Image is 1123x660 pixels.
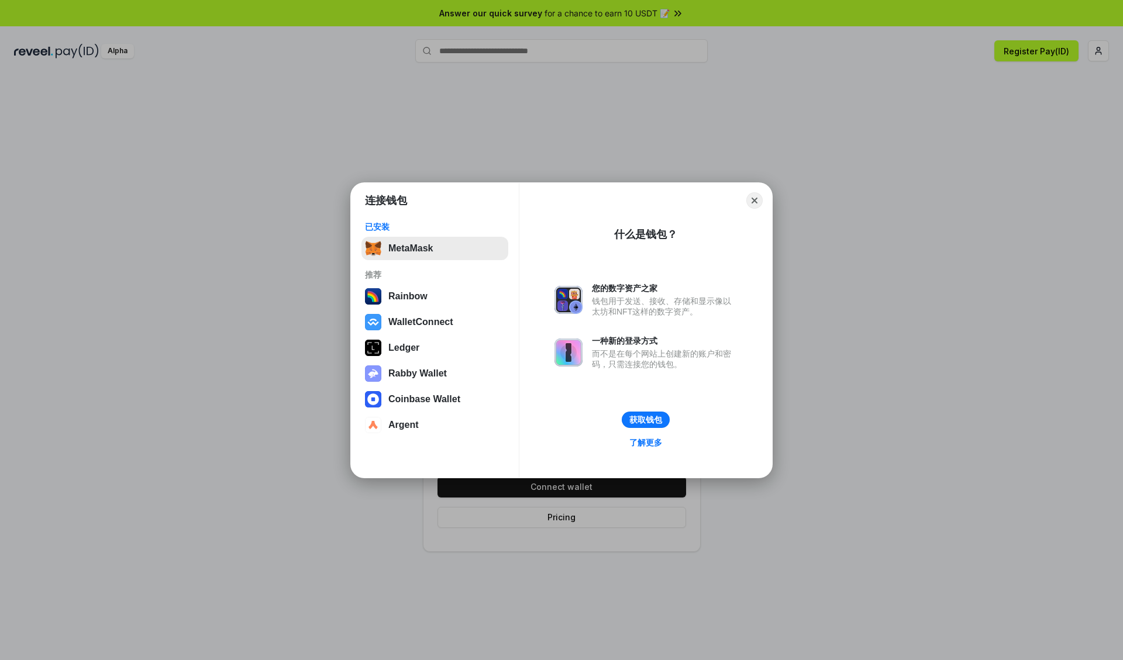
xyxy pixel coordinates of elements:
[592,348,737,369] div: 而不是在每个网站上创建新的账户和密码，只需连接您的钱包。
[361,336,508,360] button: Ledger
[365,240,381,257] img: svg+xml,%3Csvg%20fill%3D%22none%22%20height%3D%2233%22%20viewBox%3D%220%200%2035%2033%22%20width%...
[365,314,381,330] img: svg+xml,%3Csvg%20width%3D%2228%22%20height%3D%2228%22%20viewBox%3D%220%200%2028%2028%22%20fill%3D...
[388,317,453,327] div: WalletConnect
[746,192,763,209] button: Close
[365,269,505,280] div: 推荐
[361,285,508,308] button: Rainbow
[388,420,419,430] div: Argent
[365,391,381,407] img: svg+xml,%3Csvg%20width%3D%2228%22%20height%3D%2228%22%20viewBox%3D%220%200%2028%2028%22%20fill%3D...
[388,343,419,353] div: Ledger
[365,340,381,356] img: svg+xml,%3Csvg%20xmlns%3D%22http%3A%2F%2Fwww.w3.org%2F2000%2Fsvg%22%20width%3D%2228%22%20height%3...
[361,362,508,385] button: Rabby Wallet
[629,437,662,448] div: 了解更多
[361,413,508,437] button: Argent
[388,394,460,405] div: Coinbase Wallet
[361,310,508,334] button: WalletConnect
[388,243,433,254] div: MetaMask
[361,388,508,411] button: Coinbase Wallet
[365,193,407,208] h1: 连接钱包
[365,365,381,382] img: svg+xml,%3Csvg%20xmlns%3D%22http%3A%2F%2Fwww.w3.org%2F2000%2Fsvg%22%20fill%3D%22none%22%20viewBox...
[614,227,677,241] div: 什么是钱包？
[622,412,670,428] button: 获取钱包
[361,237,508,260] button: MetaMask
[592,283,737,293] div: 您的数字资产之家
[554,338,583,367] img: svg+xml,%3Csvg%20xmlns%3D%22http%3A%2F%2Fwww.w3.org%2F2000%2Fsvg%22%20fill%3D%22none%22%20viewBox...
[365,417,381,433] img: svg+xml,%3Csvg%20width%3D%2228%22%20height%3D%2228%22%20viewBox%3D%220%200%2028%2028%22%20fill%3D...
[592,296,737,317] div: 钱包用于发送、接收、存储和显示像以太坊和NFT这样的数字资产。
[629,414,662,425] div: 获取钱包
[365,222,505,232] div: 已安装
[554,286,583,314] img: svg+xml,%3Csvg%20xmlns%3D%22http%3A%2F%2Fwww.w3.org%2F2000%2Fsvg%22%20fill%3D%22none%22%20viewBox...
[365,288,381,305] img: svg+xml,%3Csvg%20width%3D%22120%22%20height%3D%22120%22%20viewBox%3D%220%200%20120%20120%22%20fil...
[592,336,737,346] div: 一种新的登录方式
[388,368,447,379] div: Rabby Wallet
[622,435,669,450] a: 了解更多
[388,291,428,302] div: Rainbow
